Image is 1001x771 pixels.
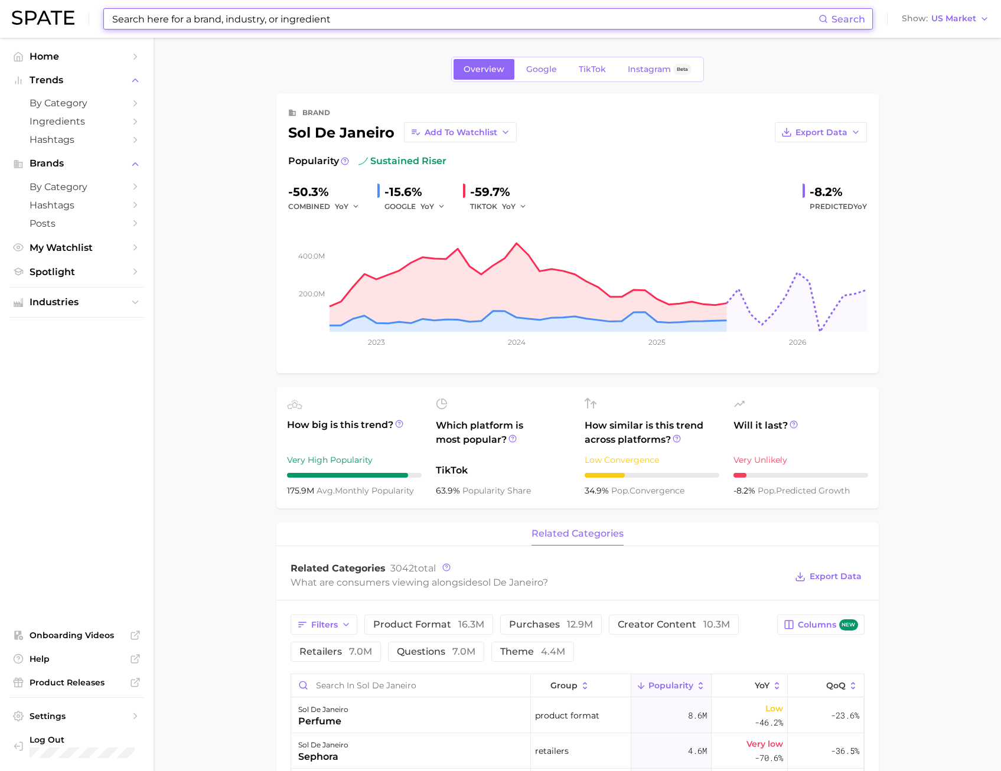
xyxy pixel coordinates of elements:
span: Ingredients [30,116,124,127]
span: Log Out [30,734,145,745]
span: Google [526,64,557,74]
span: Brands [30,158,124,169]
span: Columns [798,619,857,630]
span: product format [535,708,599,723]
span: Very low [746,737,783,751]
span: Will it last? [733,419,868,447]
span: 3042 [390,563,414,574]
span: YoY [853,202,867,211]
div: sol de janeiro [298,738,348,752]
a: TikTok [569,59,616,80]
a: Home [9,47,144,66]
button: sol de janeirosephoraretailers4.6mVery low-70.6%-36.5% [291,733,864,769]
abbr: average [317,485,335,496]
span: YoY [335,201,348,211]
span: -46.2% [755,716,783,730]
button: sol de janeiroperfumeproduct format8.6mLow-46.2%-23.6% [291,698,864,733]
div: -8.2% [810,182,867,201]
button: group [531,674,631,697]
a: Settings [9,707,144,725]
span: QoQ [826,681,846,690]
span: predicted growth [758,485,850,496]
span: -23.6% [831,708,859,723]
span: 16.3m [458,619,484,630]
div: sol de janeiro [288,122,517,142]
div: sephora [298,750,348,764]
span: 4.4m [541,646,565,657]
span: sustained riser [358,154,446,168]
button: Columnsnew [777,615,864,635]
span: YoY [502,201,516,211]
span: Popularity [288,154,339,168]
span: Settings [30,711,124,721]
span: by Category [30,97,124,109]
div: 3 / 10 [585,473,719,478]
span: Export Data [795,128,847,138]
span: 8.6m [688,708,707,723]
button: YoY [335,200,360,214]
button: Add to Watchlist [404,122,517,142]
a: Hashtags [9,196,144,214]
span: Instagram [628,64,671,74]
span: Product Releases [30,677,124,688]
button: Export Data [792,569,864,585]
span: Beta [677,64,688,74]
span: group [550,681,578,690]
a: My Watchlist [9,239,144,257]
div: 1 / 10 [733,473,868,478]
button: YoY [502,200,527,214]
div: TIKTOK [470,200,535,214]
span: product format [373,620,484,629]
div: sol de janeiro [298,703,348,717]
span: Trends [30,75,124,86]
button: Brands [9,155,144,172]
input: Search in sol de janeiro [291,674,530,697]
span: Search [832,14,865,25]
button: ShowUS Market [899,11,992,27]
span: 4.6m [688,744,707,758]
a: Log out. Currently logged in with e-mail jacob.demos@robertet.com. [9,731,144,762]
a: Product Releases [9,674,144,691]
div: 9 / 10 [287,473,422,478]
span: Spotlight [30,266,124,277]
button: Export Data [775,122,867,142]
div: brand [302,106,330,120]
div: -59.7% [470,182,535,201]
a: Overview [454,59,514,80]
button: Trends [9,71,144,89]
span: by Category [30,181,124,192]
button: QoQ [788,674,863,697]
span: -70.6% [755,751,783,765]
span: new [839,619,858,630]
div: combined [288,200,368,214]
span: purchases [509,620,593,629]
a: Google [516,59,567,80]
span: Low [765,701,783,716]
tspan: 2025 [648,338,666,347]
tspan: 2024 [507,338,525,347]
a: Onboarding Videos [9,626,144,644]
span: theme [500,647,565,656]
span: 12.9m [567,619,593,630]
span: Onboarding Videos [30,630,124,641]
span: 175.9m [287,485,317,496]
img: sustained riser [358,156,368,166]
span: 34.9% [585,485,611,496]
abbr: popularity index [611,485,630,496]
span: Help [30,654,124,664]
a: Posts [9,214,144,233]
div: -50.3% [288,182,368,201]
span: monthly popularity [317,485,414,496]
img: SPATE [12,11,74,25]
span: Home [30,51,124,62]
span: Overview [464,64,504,74]
a: Ingredients [9,112,144,130]
span: YoY [420,201,434,211]
span: retailers [299,647,372,656]
span: 7.0m [349,646,372,657]
span: 7.0m [452,646,475,657]
span: TikTok [579,64,606,74]
a: by Category [9,178,144,196]
span: Popularity [648,681,693,690]
div: -15.6% [384,182,454,201]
